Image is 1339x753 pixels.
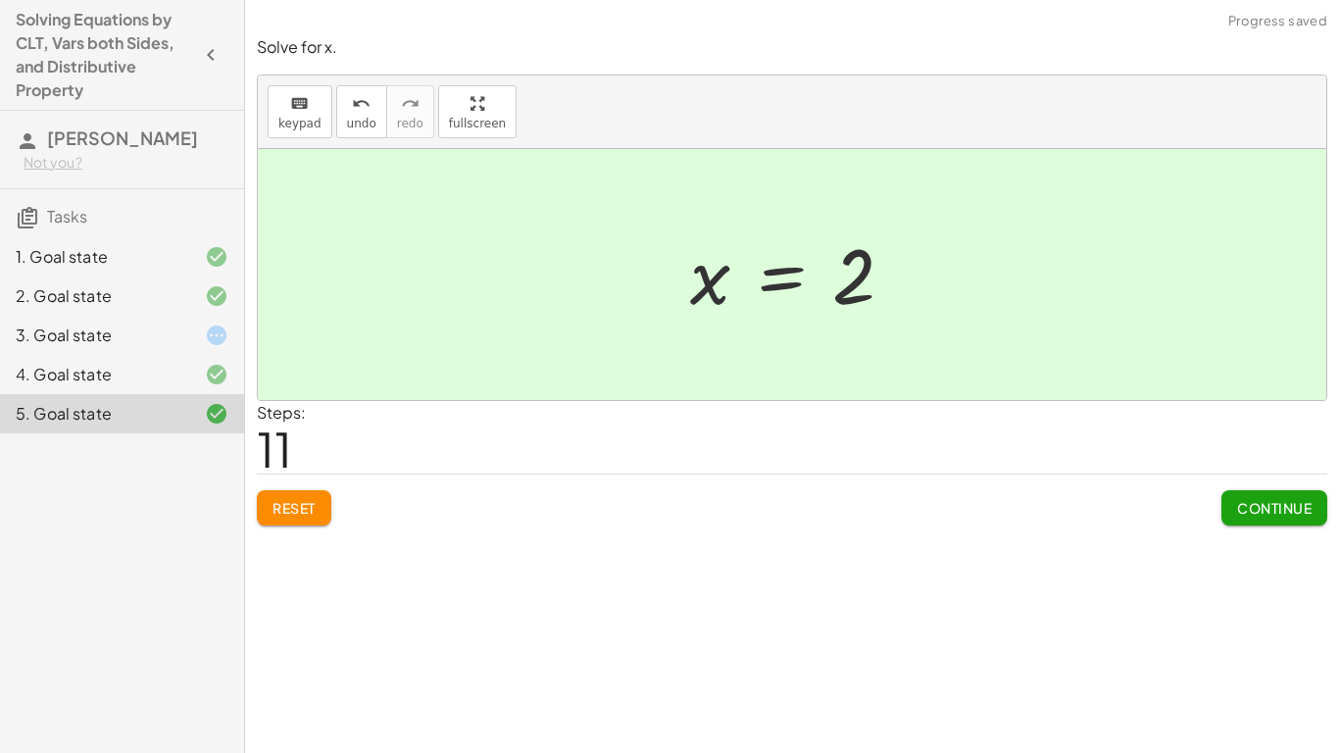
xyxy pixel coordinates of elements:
button: fullscreen [438,85,517,138]
span: Progress saved [1228,12,1327,31]
i: Task started. [205,324,228,347]
i: Task finished and correct. [205,245,228,269]
i: keyboard [290,92,309,116]
div: Not you? [24,153,228,173]
i: undo [352,92,371,116]
p: Solve for x. [257,36,1327,59]
i: redo [401,92,420,116]
i: Task finished and correct. [205,284,228,308]
h4: Solving Equations by CLT, Vars both Sides, and Distributive Property [16,8,193,102]
i: Task finished and correct. [205,363,228,386]
div: 1. Goal state [16,245,174,269]
span: redo [397,117,423,130]
span: [PERSON_NAME] [47,126,198,149]
span: Reset [273,499,316,517]
span: 11 [257,419,292,478]
span: undo [347,117,376,130]
button: redoredo [386,85,434,138]
span: keypad [278,117,322,130]
button: keyboardkeypad [268,85,332,138]
button: undoundo [336,85,387,138]
span: fullscreen [449,117,506,130]
label: Steps: [257,402,306,423]
span: Tasks [47,206,87,226]
span: Continue [1237,499,1312,517]
button: Continue [1221,490,1327,526]
button: Reset [257,490,331,526]
div: 4. Goal state [16,363,174,386]
div: 3. Goal state [16,324,174,347]
div: 2. Goal state [16,284,174,308]
i: Task finished and correct. [205,402,228,426]
div: 5. Goal state [16,402,174,426]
